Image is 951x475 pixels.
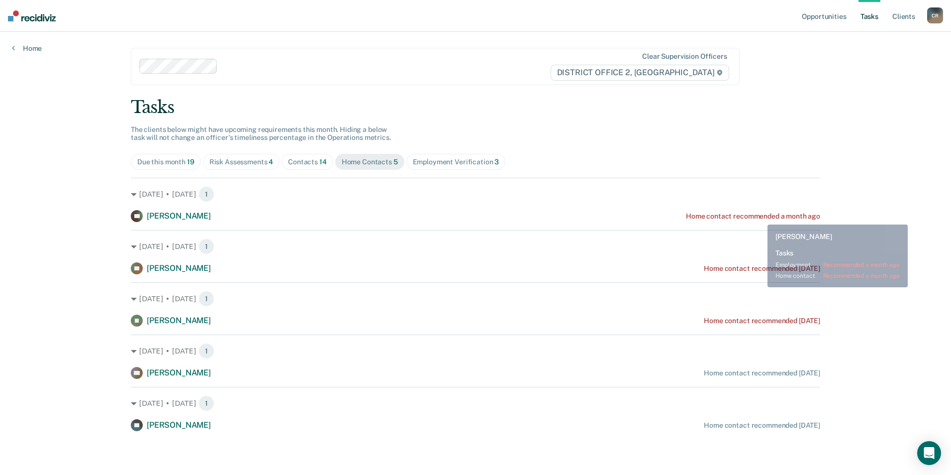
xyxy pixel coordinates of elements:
[147,211,211,221] span: [PERSON_NAME]
[147,316,211,325] span: [PERSON_NAME]
[269,158,273,166] span: 4
[704,369,820,377] div: Home contact recommended [DATE]
[198,238,214,254] span: 1
[209,158,274,166] div: Risk Assessments
[187,158,194,166] span: 19
[288,158,327,166] div: Contacts
[198,186,214,202] span: 1
[198,291,214,307] span: 1
[131,97,820,118] div: Tasks
[494,158,499,166] span: 3
[927,7,943,23] div: C R
[198,343,214,359] span: 1
[147,368,211,377] span: [PERSON_NAME]
[131,395,820,411] div: [DATE] • [DATE] 1
[131,291,820,307] div: [DATE] • [DATE] 1
[12,44,42,53] a: Home
[131,186,820,202] div: [DATE] • [DATE] 1
[342,158,398,166] div: Home Contacts
[551,65,729,81] span: DISTRICT OFFICE 2, [GEOGRAPHIC_DATA]
[704,421,820,430] div: Home contact recommended [DATE]
[8,10,56,21] img: Recidiviz
[686,212,820,221] div: Home contact recommended a month ago
[413,158,499,166] div: Employment Verification
[642,52,727,61] div: Clear supervision officers
[147,420,211,430] span: [PERSON_NAME]
[131,238,820,254] div: [DATE] • [DATE] 1
[927,7,943,23] button: CR
[704,264,820,273] div: Home contact recommended [DATE]
[137,158,194,166] div: Due this month
[131,125,391,142] span: The clients below might have upcoming requirements this month. Hiding a below task will not chang...
[917,441,941,465] div: Open Intercom Messenger
[319,158,327,166] span: 14
[131,343,820,359] div: [DATE] • [DATE] 1
[393,158,398,166] span: 5
[147,263,211,273] span: [PERSON_NAME]
[198,395,214,411] span: 1
[704,317,820,325] div: Home contact recommended [DATE]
